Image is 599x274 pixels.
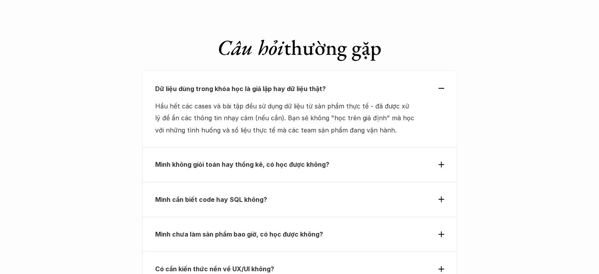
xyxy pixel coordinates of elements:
strong: Mình không giỏi toán hay thống kê, có học được không? [155,160,329,168]
h1: thường gặp [142,35,457,60]
strong: Dữ liệu dùng trong khóa học là giả lập hay dữ liệu thật? [155,85,326,93]
strong: Có cần kiến thức nền về UX/UI không? [155,265,274,273]
strong: Mình cần biết code hay SQL không? [155,196,267,203]
p: Hầu hết các cases và bài tập đều sử dụng dữ liệu từ sản phẩm thực tế - đã được xử lý để ẩn các th... [155,100,415,136]
em: Câu hỏi [217,34,284,61]
strong: Mình chưa làm sản phẩm bao giờ, có học được không? [155,230,323,238]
